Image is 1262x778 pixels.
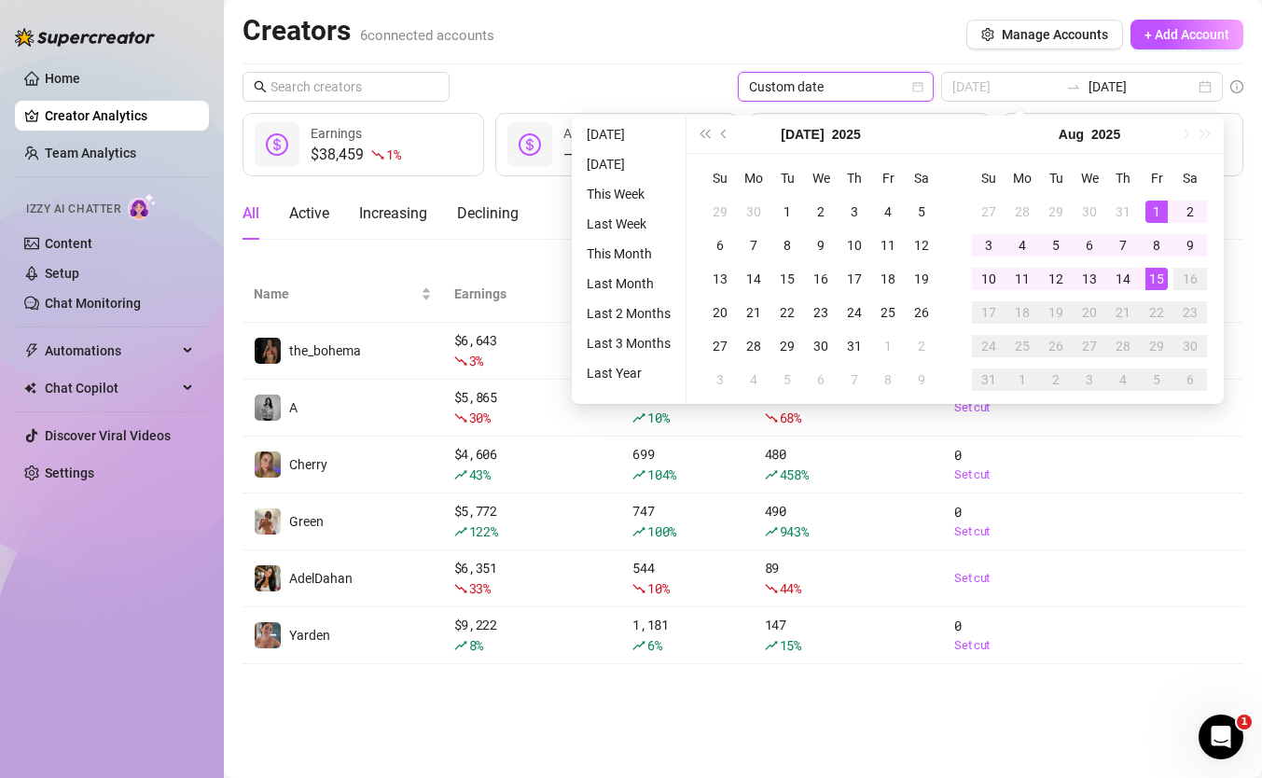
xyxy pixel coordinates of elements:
[954,465,1082,484] a: Set cut
[810,234,832,257] div: 9
[469,579,491,597] span: 33 %
[770,329,804,363] td: 2025-07-29
[749,73,922,101] span: Custom date
[1045,201,1067,223] div: 29
[780,409,801,426] span: 68 %
[255,338,281,364] img: the_bohema
[804,296,838,329] td: 2025-07-23
[780,465,809,483] span: 458 %
[1140,329,1173,363] td: 2025-08-29
[954,445,1082,484] div: 0
[972,229,1005,262] td: 2025-08-03
[1140,262,1173,296] td: 2025-08-15
[742,201,765,223] div: 30
[843,234,866,257] div: 10
[45,146,136,160] a: Team Analytics
[519,133,541,156] span: dollar-circle
[843,268,866,290] div: 17
[954,569,1082,588] a: Set cut
[954,522,1082,541] a: Set cut
[15,28,155,47] img: logo-BBDzfeDw.svg
[1005,296,1039,329] td: 2025-08-18
[765,387,932,428] div: 82
[1002,27,1108,42] span: Manage Accounts
[371,148,384,161] span: fall
[469,465,491,483] span: 43 %
[742,234,765,257] div: 7
[1045,268,1067,290] div: 12
[905,329,938,363] td: 2025-08-02
[770,363,804,396] td: 2025-08-05
[1145,368,1168,391] div: 5
[810,301,832,324] div: 23
[905,363,938,396] td: 2025-08-09
[579,183,678,205] li: This Week
[810,335,832,357] div: 30
[1179,335,1201,357] div: 30
[1140,363,1173,396] td: 2025-09-05
[255,622,281,648] img: Yarden
[1140,229,1173,262] td: 2025-08-08
[1059,116,1084,153] button: Choose a month
[1173,363,1207,396] td: 2025-09-06
[832,116,861,153] button: Choose a year
[45,71,80,86] a: Home
[1039,296,1073,329] td: 2025-08-19
[1112,335,1134,357] div: 28
[45,465,94,480] a: Settings
[255,395,281,421] img: A
[632,444,742,485] div: 699
[45,266,79,281] a: Setup
[877,301,899,324] div: 25
[45,101,194,131] a: Creator Analytics
[1106,329,1140,363] td: 2025-08-28
[1140,161,1173,195] th: Fr
[632,411,645,424] span: rise
[838,229,871,262] td: 2025-07-10
[243,202,259,225] div: All
[709,301,731,324] div: 20
[1078,268,1101,290] div: 13
[703,195,737,229] td: 2025-06-29
[311,126,362,141] span: Earnings
[1078,301,1101,324] div: 20
[776,301,798,324] div: 22
[1230,80,1243,93] span: info-circle
[454,354,467,368] span: fall
[632,558,742,599] div: 544
[243,266,443,323] th: Name
[780,579,801,597] span: 44 %
[910,234,933,257] div: 12
[1173,161,1207,195] th: Sa
[579,362,678,384] li: Last Year
[632,468,645,481] span: rise
[454,330,610,371] div: $ 6,643
[1078,335,1101,357] div: 27
[289,400,298,415] span: A
[912,81,923,92] span: calendar
[871,262,905,296] td: 2025-07-18
[1145,201,1168,223] div: 1
[1073,161,1106,195] th: We
[1039,161,1073,195] th: Tu
[905,296,938,329] td: 2025-07-26
[289,514,324,529] span: Green
[765,468,778,481] span: rise
[804,229,838,262] td: 2025-07-09
[978,201,1000,223] div: 27
[737,161,770,195] th: Mo
[1179,234,1201,257] div: 9
[1011,335,1033,357] div: 25
[1045,335,1067,357] div: 26
[770,262,804,296] td: 2025-07-15
[1106,229,1140,262] td: 2025-08-07
[776,201,798,223] div: 1
[454,468,467,481] span: rise
[1173,329,1207,363] td: 2025-08-30
[978,301,1000,324] div: 17
[742,301,765,324] div: 21
[694,116,714,153] button: Last year (Control + left)
[954,398,1082,417] a: Set cut
[1145,301,1168,324] div: 22
[972,329,1005,363] td: 2025-08-24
